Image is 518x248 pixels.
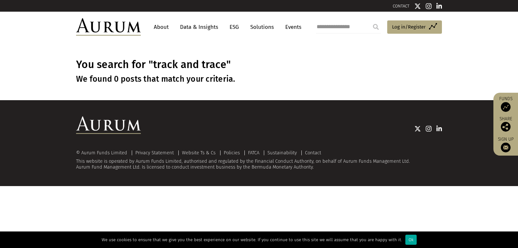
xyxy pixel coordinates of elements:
[76,150,442,170] div: This website is operated by Aurum Funds Limited, authorised and regulated by the Financial Conduc...
[282,21,301,33] a: Events
[177,21,221,33] a: Data & Insights
[224,150,240,156] a: Policies
[501,143,511,152] img: Sign up to our newsletter
[501,122,511,132] img: Share this post
[305,150,321,156] a: Contact
[76,58,442,71] h1: You search for "track and trace"
[76,116,141,134] img: Aurum Logo
[387,20,442,34] a: Log in/Register
[497,96,515,112] a: Funds
[76,18,141,36] img: Aurum
[247,21,277,33] a: Solutions
[369,20,382,33] input: Submit
[497,136,515,152] a: Sign up
[392,23,426,31] span: Log in/Register
[135,150,174,156] a: Privacy Statement
[414,3,421,9] img: Twitter icon
[267,150,297,156] a: Sustainability
[76,74,442,84] h3: We found 0 posts that match your criteria.
[393,4,410,8] a: CONTACT
[414,125,421,132] img: Twitter icon
[226,21,242,33] a: ESG
[436,125,442,132] img: Linkedin icon
[426,125,432,132] img: Instagram icon
[436,3,442,9] img: Linkedin icon
[182,150,216,156] a: Website Ts & Cs
[248,150,259,156] a: FATCA
[426,3,432,9] img: Instagram icon
[76,150,130,155] div: © Aurum Funds Limited
[501,102,511,112] img: Access Funds
[497,117,515,132] div: Share
[151,21,172,33] a: About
